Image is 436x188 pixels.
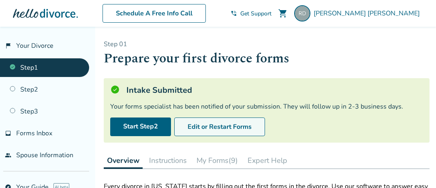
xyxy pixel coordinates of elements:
button: Overview [104,152,143,169]
span: people [5,152,11,158]
iframe: Chat Widget [395,149,436,188]
img: robdav@tds.net [294,5,310,21]
h1: Prepare your first divorce forms [104,49,430,68]
button: Expert Help [244,152,291,169]
div: Your forms specialist has been notified of your submission. They will follow up in 2-3 business d... [110,102,423,111]
a: Schedule A Free Info Call [103,4,206,23]
span: Forms Inbox [16,129,52,138]
span: [PERSON_NAME] [PERSON_NAME] [314,9,423,18]
span: inbox [5,130,11,137]
button: Edit or Restart Forms [174,117,265,136]
span: shopping_cart [278,9,288,18]
span: flag_2 [5,43,11,49]
a: phone_in_talkGet Support [231,10,271,17]
span: phone_in_talk [231,10,237,17]
h5: Intake Submitted [126,85,192,96]
p: Step 0 1 [104,40,430,49]
button: Instructions [146,152,190,169]
a: Start Step2 [110,117,171,136]
button: My Forms(9) [193,152,241,169]
span: Get Support [240,10,271,17]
